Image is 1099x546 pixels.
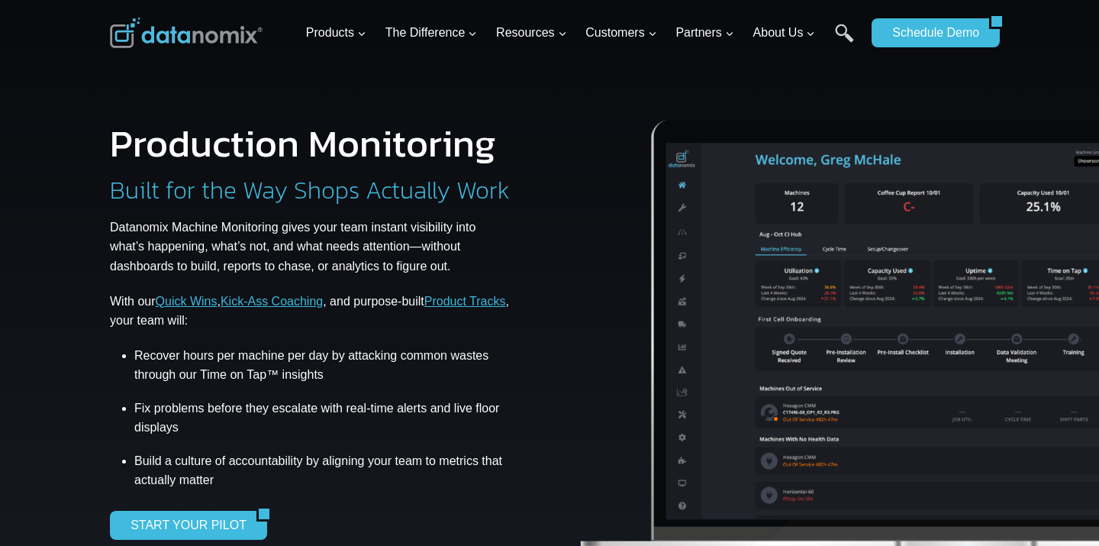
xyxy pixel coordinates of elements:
span: The Difference [385,23,478,43]
li: Fix problems before they escalate with real-time alerts and live floor displays [134,390,513,446]
h2: Built for the Way Shops Actually Work [110,178,510,202]
a: Quick Wins [156,295,218,308]
a: Product Tracks [424,295,506,308]
li: Build a culture of accountability by aligning your team to metrics that actually matter [134,446,513,496]
span: Resources [496,23,566,43]
span: Customers [585,23,656,43]
a: START YOUR PILOT [110,511,256,540]
span: Products [306,23,366,43]
span: About Us [753,23,816,43]
h1: Production Monitoring [110,124,496,163]
a: Kick-Ass Coaching [221,295,323,308]
p: Datanomix Machine Monitoring gives your team instant visibility into what’s happening, what’s not... [110,218,513,276]
img: Datanomix [110,18,263,48]
li: Recover hours per machine per day by attacking common wastes through our Time on Tap™ insights [134,346,513,390]
nav: Primary Navigation [300,8,865,58]
a: Search [835,24,854,58]
span: Partners [675,23,733,43]
a: Schedule Demo [872,18,989,47]
p: With our , , and purpose-built , your team will: [110,292,513,331]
